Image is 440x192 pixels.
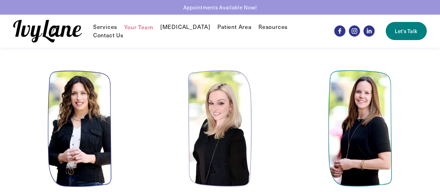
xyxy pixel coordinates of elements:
[386,22,427,40] a: Let's Talk
[160,23,210,31] a: [MEDICAL_DATA]
[188,70,252,187] img: Headshot of Jessica Wilkiel, LCPC, EMDR. Meghan is a therapist at Ivy Lane Counseling.
[334,25,345,37] a: Facebook
[258,23,288,31] span: Resources
[124,23,153,31] a: Your Team
[363,25,375,37] a: LinkedIn
[48,70,112,187] img: Headshot of Wendy Pawelski, LCPC, CADC, EMDR, CCTP. Wendy is a founder oft Ivy Lane Counseling
[328,70,392,187] img: Headshot of Jodi Kautz, LSW, EMDR, TYPE 73, LCSW. Jodi is a therapist at Ivy Lane Counseling.
[217,23,251,31] a: Patient Area
[258,23,288,31] a: folder dropdown
[93,23,117,31] span: Services
[93,23,117,31] a: folder dropdown
[349,25,360,37] a: Instagram
[13,20,82,43] img: Ivy Lane Counseling &mdash; Therapy that works for you
[93,31,123,39] a: Contact Us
